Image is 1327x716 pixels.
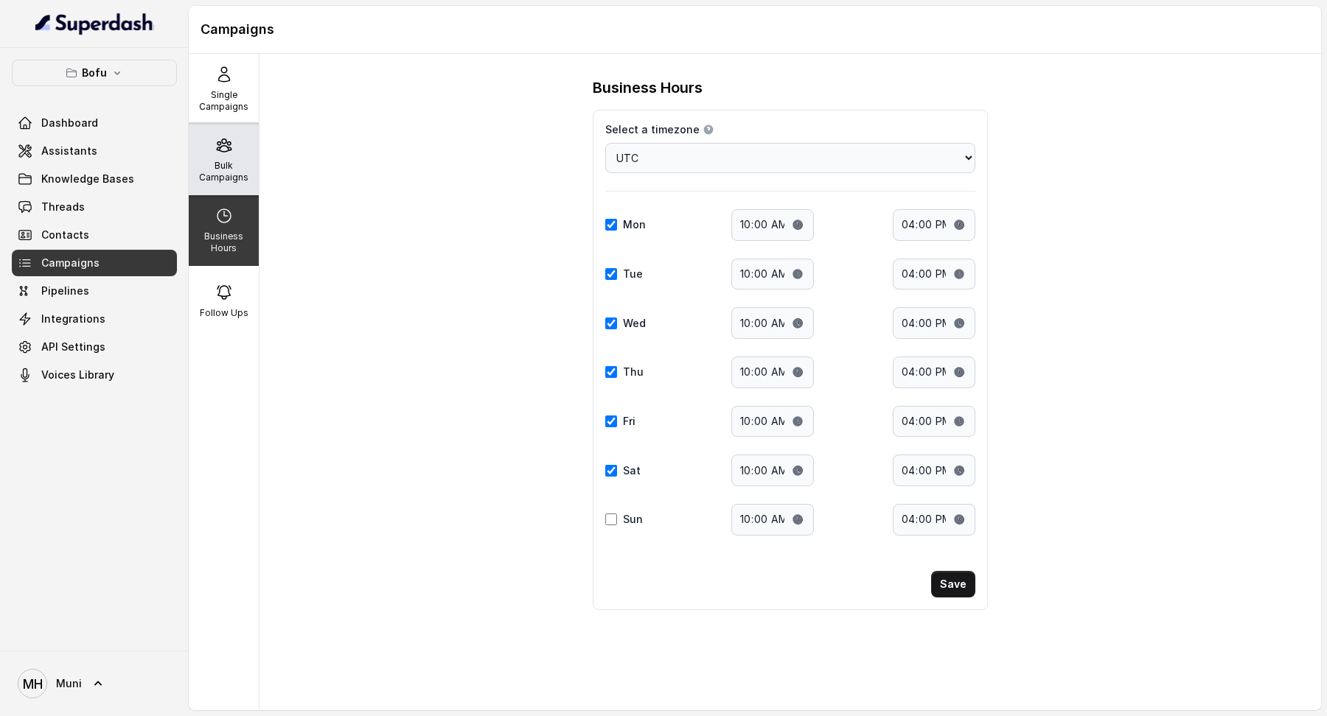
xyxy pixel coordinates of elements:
[623,414,635,429] label: Fri
[195,231,253,254] p: Business Hours
[12,60,177,86] button: Bofu
[200,307,248,319] p: Follow Ups
[12,663,177,704] a: Muni
[41,340,105,354] span: API Settings
[623,463,641,478] label: Sat
[41,172,134,186] span: Knowledge Bases
[201,18,1309,41] h1: Campaigns
[12,306,177,332] a: Integrations
[41,144,97,158] span: Assistants
[35,12,154,35] img: light.svg
[12,222,177,248] a: Contacts
[41,200,85,214] span: Threads
[82,64,107,82] p: Bofu
[593,77,703,98] h3: Business Hours
[12,334,177,360] a: API Settings
[23,676,43,692] text: MH
[12,362,177,388] a: Voices Library
[623,267,643,281] label: Tue
[623,217,646,232] label: Mon
[12,166,177,192] a: Knowledge Bases
[605,122,700,137] span: Select a timezone
[623,316,646,331] label: Wed
[56,676,82,691] span: Muni
[12,110,177,136] a: Dashboard
[41,116,98,130] span: Dashboard
[12,138,177,164] a: Assistants
[12,250,177,276] a: Campaigns
[41,228,89,242] span: Contacts
[195,89,253,113] p: Single Campaigns
[931,571,975,597] button: Save
[12,278,177,304] a: Pipelines
[12,194,177,220] a: Threads
[623,512,643,527] label: Sun
[41,312,105,326] span: Integrations
[195,160,253,183] p: Bulk Campaigns
[41,284,89,298] span: Pipelines
[703,124,714,136] button: Select a timezone
[623,365,644,379] label: Thu
[41,368,114,382] span: Voices Library
[41,256,100,270] span: Campaigns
